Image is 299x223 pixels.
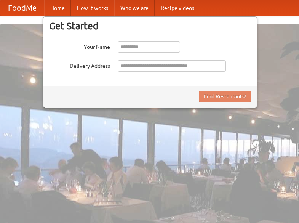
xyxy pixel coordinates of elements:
[155,0,200,16] a: Recipe videos
[114,0,155,16] a: Who we are
[199,91,251,102] button: Find Restaurants!
[49,41,110,51] label: Your Name
[0,0,44,16] a: FoodMe
[49,60,110,70] label: Delivery Address
[49,20,251,32] h3: Get Started
[71,0,114,16] a: How it works
[44,0,71,16] a: Home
